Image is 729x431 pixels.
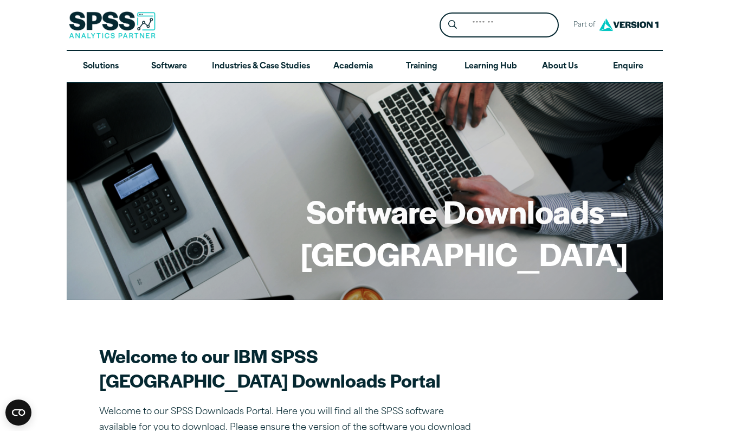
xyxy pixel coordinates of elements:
[67,51,135,83] a: Solutions
[594,51,662,83] a: Enquire
[203,51,319,83] a: Industries & Case Studies
[442,15,462,35] button: Search magnifying glass icon
[135,51,203,83] a: Software
[67,51,663,83] nav: Desktop version of site main menu
[448,20,457,29] svg: Search magnifying glass icon
[101,190,628,274] h1: Software Downloads – [GEOGRAPHIC_DATA]
[596,15,661,35] img: Version1 Logo
[456,51,526,83] a: Learning Hub
[567,17,596,33] span: Part of
[99,344,479,392] h2: Welcome to our IBM SPSS [GEOGRAPHIC_DATA] Downloads Portal
[5,400,31,426] button: Open CMP widget
[319,51,387,83] a: Academia
[440,12,559,38] form: Site Header Search Form
[387,51,455,83] a: Training
[69,11,156,39] img: SPSS Analytics Partner
[526,51,594,83] a: About Us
